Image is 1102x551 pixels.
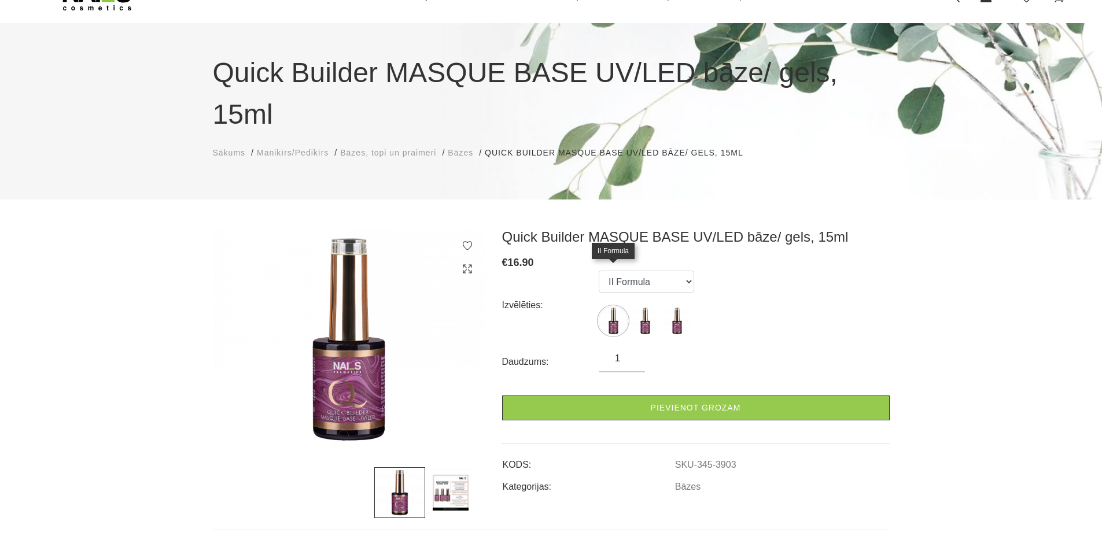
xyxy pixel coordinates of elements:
[213,52,890,135] h1: Quick Builder MASQUE BASE UV/LED bāze/ gels, 15ml
[502,395,890,420] a: Pievienot grozam
[675,482,701,492] a: Bāzes
[257,148,329,157] span: Manikīrs/Pedikīrs
[448,148,473,157] span: Bāzes
[502,353,599,371] div: Daudzums:
[599,306,628,335] img: ...
[213,228,485,450] img: ...
[355,432,361,438] button: 2 of 2
[502,296,599,315] div: Izvēlēties:
[425,467,476,518] img: ...
[485,147,754,159] li: Quick Builder MASQUE BASE UV/LED bāze/ gels, 15ml
[508,257,534,268] span: 16.90
[675,460,736,470] a: SKU-345-3903
[338,430,349,441] button: 1 of 2
[631,306,659,335] img: ...
[502,450,675,472] td: KODS:
[502,228,890,246] h3: Quick Builder MASQUE BASE UV/LED bāze/ gels, 15ml
[448,147,473,159] a: Bāzes
[213,147,246,159] a: Sākums
[374,467,425,518] img: ...
[213,148,246,157] span: Sākums
[502,257,508,268] span: €
[340,147,436,159] a: Bāzes, topi un praimeri
[662,306,691,335] img: ...
[257,147,329,159] a: Manikīrs/Pedikīrs
[340,148,436,157] span: Bāzes, topi un praimeri
[502,472,675,494] td: Kategorijas:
